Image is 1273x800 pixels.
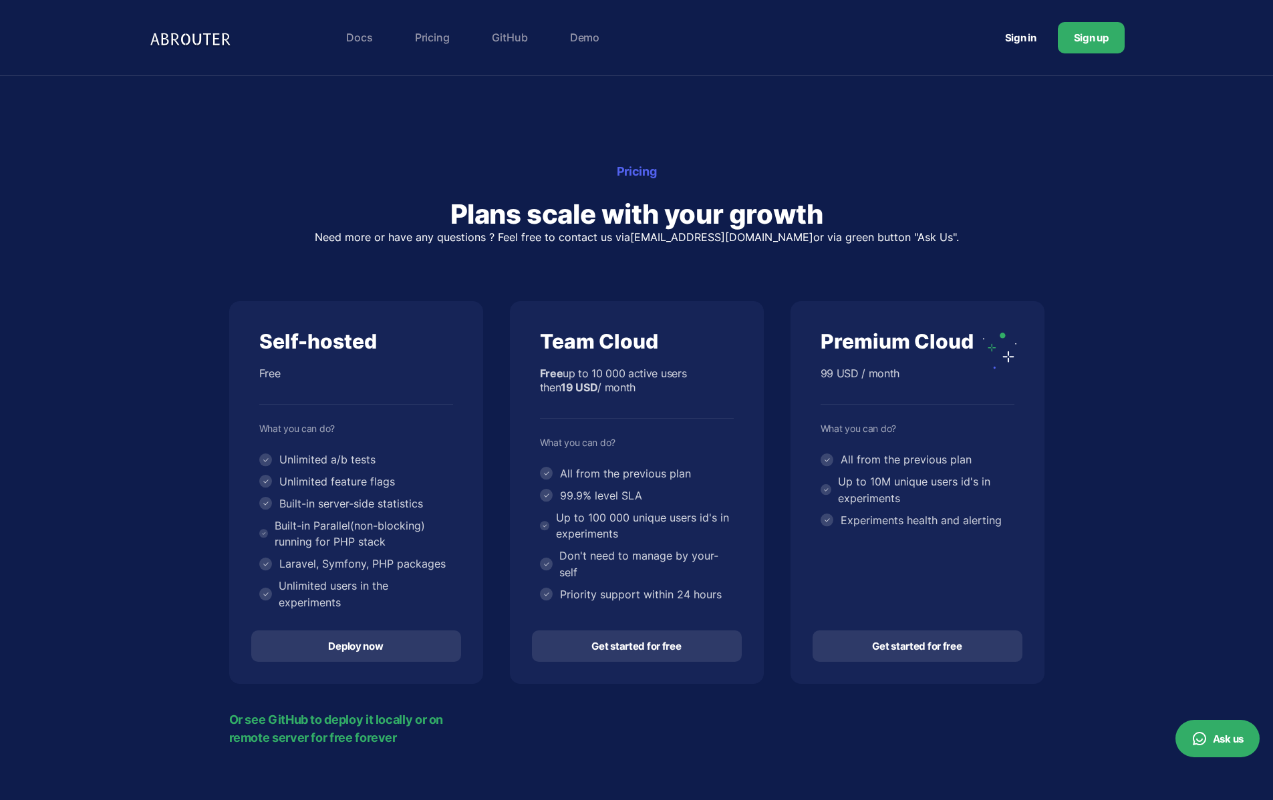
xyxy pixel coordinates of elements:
[540,367,563,380] b: Free
[259,473,453,490] li: Unlimited feature flags
[540,586,734,603] li: Priority support within 24 hours
[540,465,734,482] li: All from the previous plan
[1175,720,1260,757] button: Ask us
[1058,22,1125,53] a: Sign up
[630,230,813,244] a: [EMAIL_ADDRESS][DOMAIN_NAME]
[561,381,597,394] b: 19 USD
[821,451,1014,468] li: All from the previous plan
[821,367,1014,405] div: 99 USD / month
[813,630,1022,662] a: Get started for free
[408,24,456,51] a: Pricing
[229,711,472,747] span: Or see GitHub to deploy it locally or on remote server for free forever
[532,630,742,662] a: Get started for free
[259,451,453,468] li: Unlimited a/b tests
[229,232,1044,242] p: Need more or have any questions ? Feel free to contact us via or via green button "Ask Us".
[540,487,734,504] li: 99.9% level SLA
[259,495,453,512] li: Built-in server-side statistics
[821,473,1014,507] li: Up to 10M unique users id's in experiments
[540,548,734,581] li: Don't need to manage by your-self
[989,25,1052,50] a: Sign in
[251,630,461,662] a: Deploy now
[540,437,734,449] div: What you can do?
[229,197,1044,232] h2: Plans scale with your growth
[339,24,379,51] a: Docs
[485,24,535,51] a: GitHub
[821,423,1014,435] div: What you can do?
[229,711,483,747] a: Or see GitHub to deploy it locally or on remote server for free forever
[821,512,1014,529] li: Experiments health and alerting
[540,510,734,543] li: Up to 100 000 unique users id's in experiments
[821,329,1014,355] div: Premium Cloud
[540,367,734,419] div: up to 10 000 active users then / month
[540,329,734,355] div: Team Cloud
[229,162,1044,180] div: Pricing
[259,578,453,611] li: Unlimited users in the experiments
[259,556,453,572] li: Laravel, Symfony, PHP packages
[259,423,453,435] div: What you can do?
[259,518,453,551] li: Built-in Parallel(non-blocking) running for PHP stack
[563,24,606,51] a: Demo
[259,329,453,355] div: Self-hosted
[259,367,453,405] div: Free
[149,24,236,51] img: Logo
